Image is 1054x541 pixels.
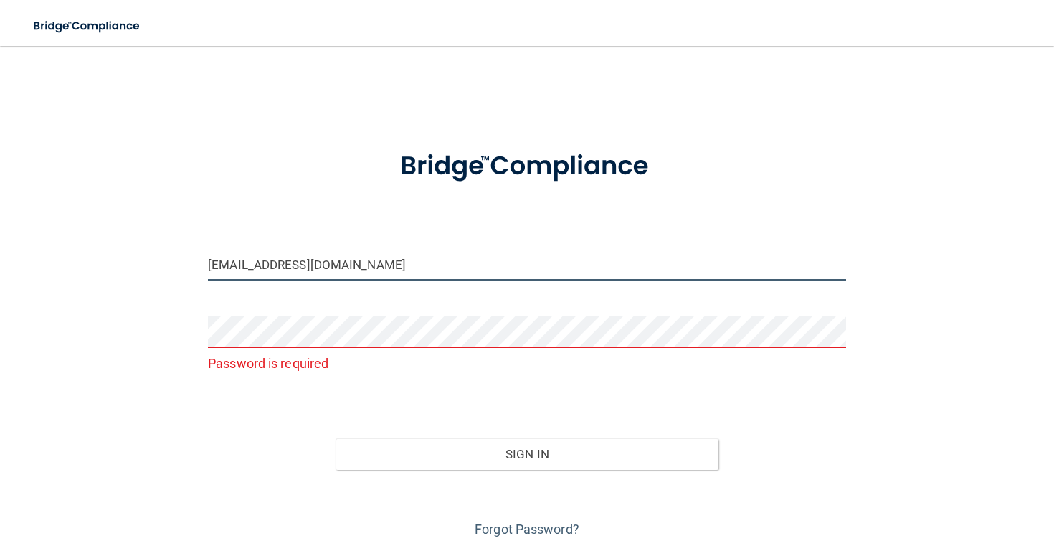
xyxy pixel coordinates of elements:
[475,522,579,537] a: Forgot Password?
[22,11,153,41] img: bridge_compliance_login_screen.278c3ca4.svg
[208,352,846,375] p: Password is required
[336,438,718,470] button: Sign In
[373,132,681,201] img: bridge_compliance_login_screen.278c3ca4.svg
[208,248,846,281] input: Email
